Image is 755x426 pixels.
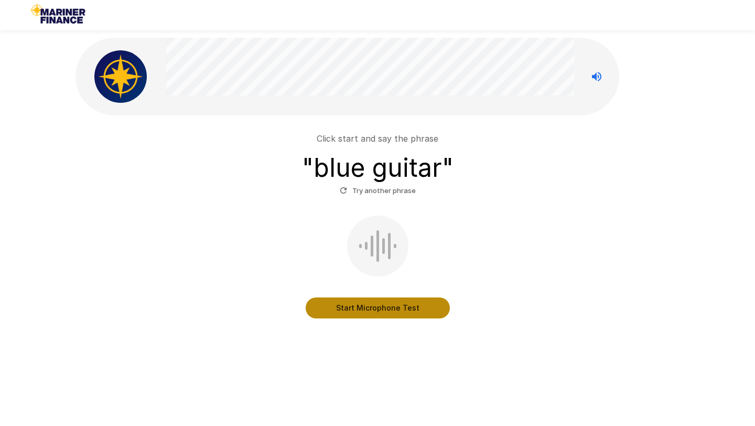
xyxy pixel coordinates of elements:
img: mariner_avatar.png [94,50,147,103]
button: Stop reading questions aloud [586,66,607,87]
h3: " blue guitar " [302,153,454,183]
p: Click start and say the phrase [317,132,438,145]
button: Start Microphone Test [306,297,450,318]
button: Try another phrase [337,183,418,199]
